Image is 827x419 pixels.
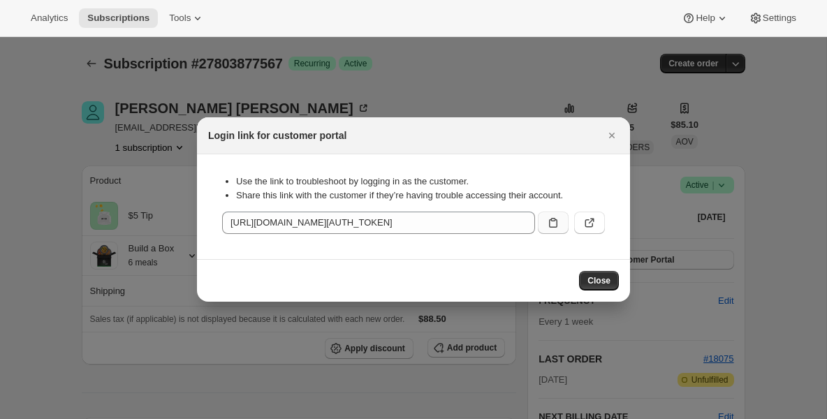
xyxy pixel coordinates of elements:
[763,13,796,24] span: Settings
[208,128,346,142] h2: Login link for customer portal
[169,13,191,24] span: Tools
[31,13,68,24] span: Analytics
[236,175,605,189] li: Use the link to troubleshoot by logging in as the customer.
[579,271,619,291] button: Close
[673,8,737,28] button: Help
[236,189,605,203] li: Share this link with the customer if they’re having trouble accessing their account.
[87,13,149,24] span: Subscriptions
[22,8,76,28] button: Analytics
[740,8,805,28] button: Settings
[602,126,622,145] button: Close
[696,13,715,24] span: Help
[79,8,158,28] button: Subscriptions
[587,275,610,286] span: Close
[161,8,213,28] button: Tools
